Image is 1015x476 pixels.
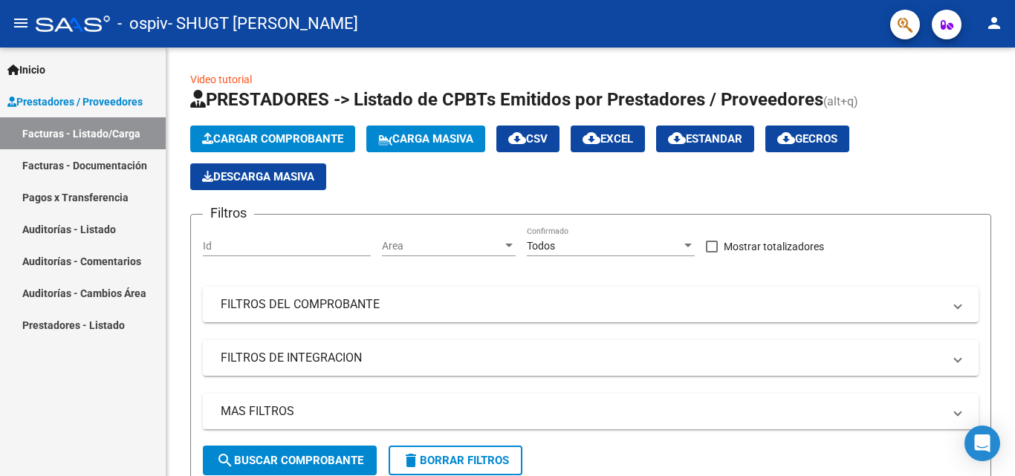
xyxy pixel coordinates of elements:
[203,340,979,376] mat-expansion-panel-header: FILTROS DE INTEGRACION
[202,132,343,146] span: Cargar Comprobante
[777,132,837,146] span: Gecros
[202,170,314,183] span: Descarga Masiva
[221,350,943,366] mat-panel-title: FILTROS DE INTEGRACION
[190,89,823,110] span: PRESTADORES -> Listado de CPBTs Emitidos por Prestadores / Proveedores
[7,94,143,110] span: Prestadores / Proveedores
[221,296,943,313] mat-panel-title: FILTROS DEL COMPROBANTE
[221,403,943,420] mat-panel-title: MAS FILTROS
[668,129,686,147] mat-icon: cloud_download
[378,132,473,146] span: Carga Masiva
[823,94,858,108] span: (alt+q)
[777,129,795,147] mat-icon: cloud_download
[12,14,30,32] mat-icon: menu
[508,132,548,146] span: CSV
[190,163,326,190] app-download-masive: Descarga masiva de comprobantes (adjuntos)
[508,129,526,147] mat-icon: cloud_download
[216,454,363,467] span: Buscar Comprobante
[203,394,979,429] mat-expansion-panel-header: MAS FILTROS
[190,163,326,190] button: Descarga Masiva
[496,125,560,152] button: CSV
[571,125,645,152] button: EXCEL
[366,125,485,152] button: Carga Masiva
[203,203,254,224] h3: Filtros
[402,451,420,469] mat-icon: delete
[656,125,754,152] button: Estandar
[216,451,234,469] mat-icon: search
[583,132,633,146] span: EXCEL
[190,74,252,85] a: Video tutorial
[583,129,600,147] mat-icon: cloud_download
[402,454,509,467] span: Borrar Filtros
[985,14,1003,32] mat-icon: person
[724,238,824,255] span: Mostrar totalizadores
[389,446,522,475] button: Borrar Filtros
[527,240,555,252] span: Todos
[7,62,45,78] span: Inicio
[203,287,979,322] mat-expansion-panel-header: FILTROS DEL COMPROBANTE
[964,426,1000,461] div: Open Intercom Messenger
[765,125,849,152] button: Gecros
[668,132,742,146] span: Estandar
[203,446,377,475] button: Buscar Comprobante
[168,7,358,40] span: - SHUGT [PERSON_NAME]
[117,7,168,40] span: - ospiv
[190,125,355,152] button: Cargar Comprobante
[382,240,502,252] span: Area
